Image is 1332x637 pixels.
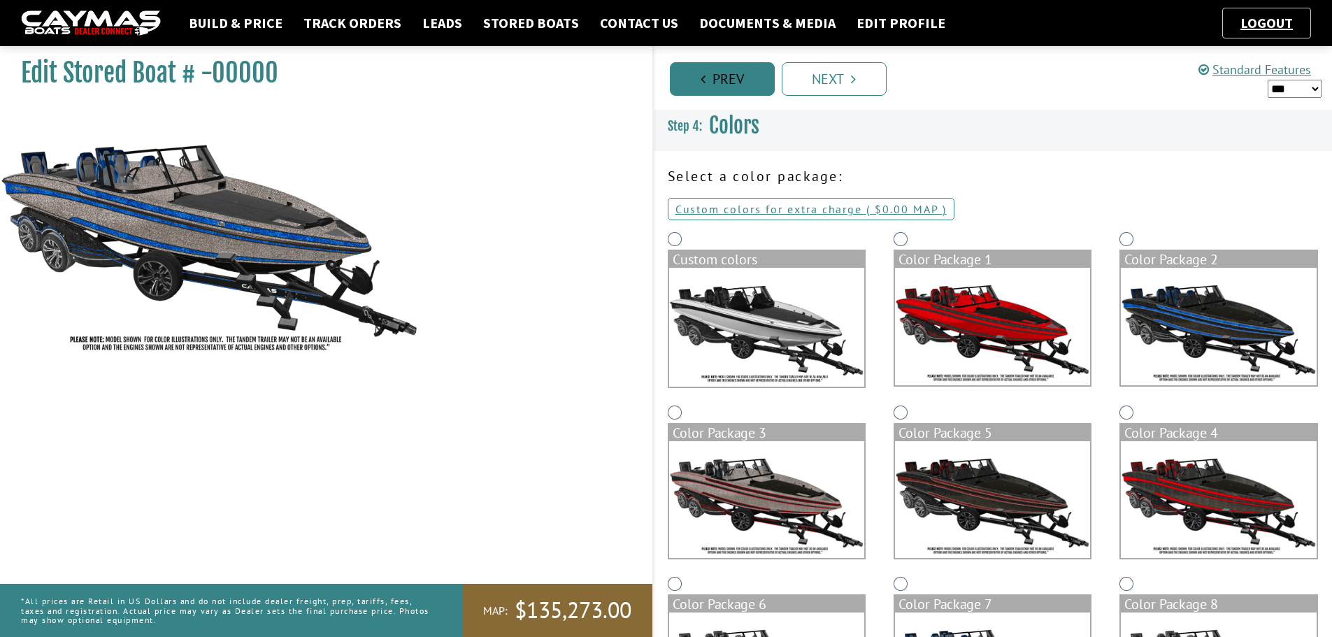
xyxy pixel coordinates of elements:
div: Color Package 6 [669,596,864,613]
a: Documents & Media [692,14,843,32]
div: Color Package 1 [895,251,1090,268]
div: Color Package 8 [1121,596,1316,613]
a: Build & Price [182,14,289,32]
a: Next [782,62,887,96]
a: Standard Features [1198,62,1311,78]
img: color_package_365.png [895,441,1090,559]
a: Prev [670,62,775,96]
img: color_package_363.png [1121,268,1316,385]
a: Custom colors for extra charge ( $0.00 MAP ) [668,198,954,220]
a: Leads [415,14,469,32]
img: color_package_364.png [669,441,864,559]
a: Stored Boats [476,14,586,32]
h1: Edit Stored Boat # -00000 [21,57,617,89]
span: MAP: [483,603,508,618]
div: Color Package 5 [895,424,1090,441]
span: $135,273.00 [515,596,631,625]
p: *All prices are Retail in US Dollars and do not include dealer freight, prep, tariffs, fees, taxe... [21,589,431,631]
a: MAP:$135,273.00 [462,584,652,637]
img: color_package_366.png [1121,441,1316,559]
div: Color Package 4 [1121,424,1316,441]
div: Color Package 3 [669,424,864,441]
a: Contact Us [593,14,685,32]
a: Edit Profile [850,14,952,32]
img: DV22-Base-Layer.png [669,268,864,387]
img: color_package_362.png [895,268,1090,385]
div: Custom colors [669,251,864,268]
p: Select a color package: [668,166,1319,187]
div: Color Package 7 [895,596,1090,613]
span: $0.00 MAP [875,202,938,216]
a: Track Orders [296,14,408,32]
a: Logout [1233,14,1300,31]
div: Color Package 2 [1121,251,1316,268]
img: caymas-dealer-connect-2ed40d3bc7270c1d8d7ffb4b79bf05adc795679939227970def78ec6f6c03838.gif [21,10,161,36]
